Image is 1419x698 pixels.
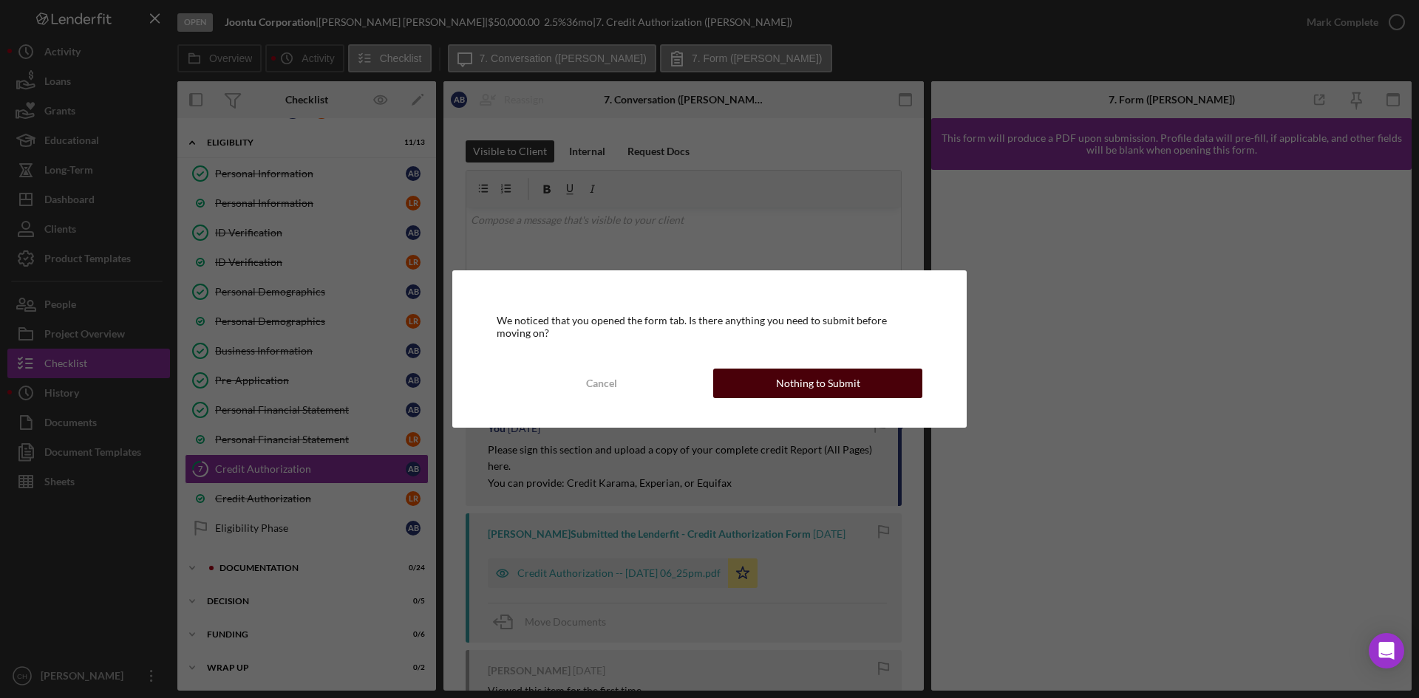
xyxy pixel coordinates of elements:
div: We noticed that you opened the form tab. Is there anything you need to submit before moving on? [497,315,922,338]
div: Open Intercom Messenger [1369,633,1404,668]
div: Nothing to Submit [776,369,860,398]
button: Cancel [497,369,706,398]
div: Cancel [586,369,617,398]
button: Nothing to Submit [713,369,922,398]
